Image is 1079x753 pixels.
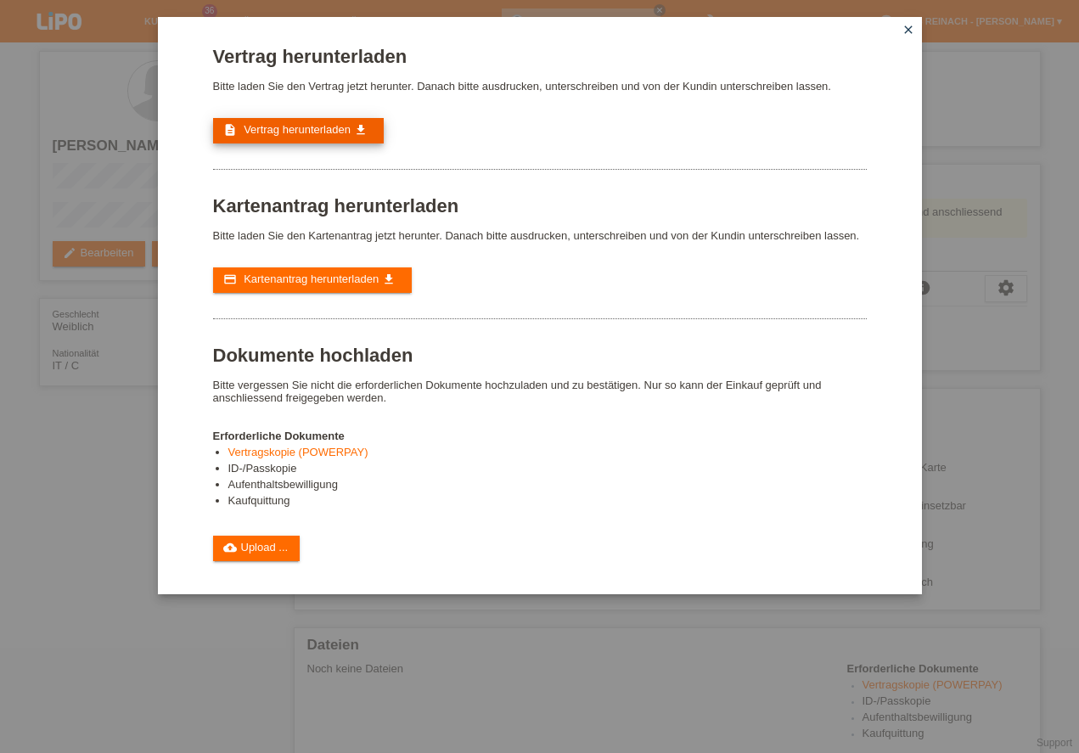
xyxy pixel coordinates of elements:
span: Vertrag herunterladen [244,123,351,136]
p: Bitte vergessen Sie nicht die erforderlichen Dokumente hochzuladen und zu bestätigen. Nur so kann... [213,379,867,404]
span: Kartenantrag herunterladen [244,273,379,285]
a: Vertragskopie (POWERPAY) [228,446,368,458]
h1: Kartenantrag herunterladen [213,195,867,216]
p: Bitte laden Sie den Vertrag jetzt herunter. Danach bitte ausdrucken, unterschreiben und von der K... [213,80,867,93]
i: get_app [382,273,396,286]
p: Bitte laden Sie den Kartenantrag jetzt herunter. Danach bitte ausdrucken, unterschreiben und von ... [213,229,867,242]
h1: Dokumente hochladen [213,345,867,366]
a: close [897,21,919,41]
i: get_app [354,123,368,137]
h4: Erforderliche Dokumente [213,430,867,442]
li: Kaufquittung [228,494,867,510]
a: credit_card Kartenantrag herunterladen get_app [213,267,412,293]
li: Aufenthaltsbewilligung [228,478,867,494]
i: cloud_upload [223,541,237,554]
a: cloud_uploadUpload ... [213,536,301,561]
a: description Vertrag herunterladen get_app [213,118,384,143]
h1: Vertrag herunterladen [213,46,867,67]
i: close [902,23,915,37]
i: description [223,123,237,137]
li: ID-/Passkopie [228,462,867,478]
i: credit_card [223,273,237,286]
